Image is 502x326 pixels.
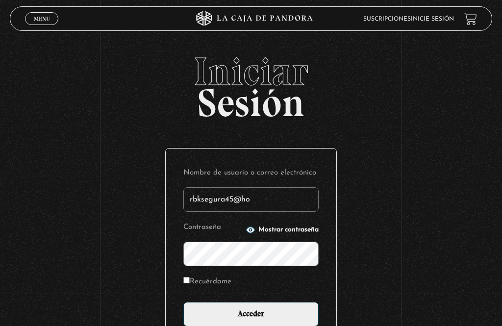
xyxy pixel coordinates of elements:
[34,16,50,22] span: Menu
[363,16,411,22] a: Suscripciones
[246,225,319,235] button: Mostrar contraseña
[183,275,231,288] label: Recuérdame
[183,166,319,179] label: Nombre de usuario o correo electrónico
[30,24,53,31] span: Cerrar
[10,52,492,115] h2: Sesión
[183,277,190,283] input: Recuérdame
[258,226,319,233] span: Mostrar contraseña
[464,12,477,25] a: View your shopping cart
[10,52,492,91] span: Iniciar
[183,221,243,234] label: Contraseña
[411,16,454,22] a: Inicie sesión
